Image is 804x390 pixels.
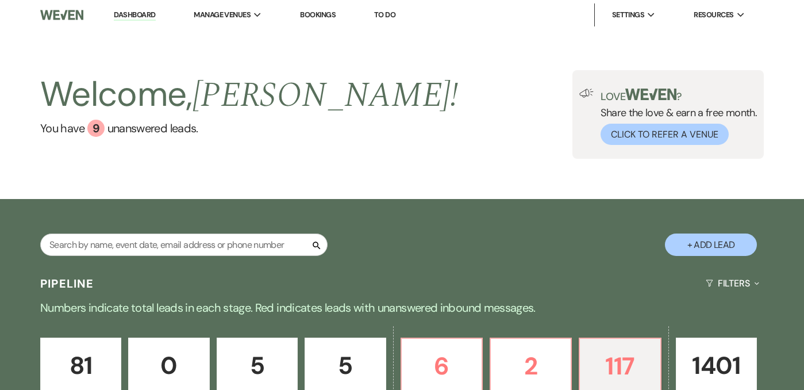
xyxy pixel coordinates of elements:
p: 6 [409,347,475,385]
span: [PERSON_NAME] ! [193,69,458,122]
img: weven-logo-green.svg [625,89,676,100]
p: 5 [312,346,378,385]
a: To Do [374,10,395,20]
span: Manage Venues [194,9,251,21]
div: Share the love & earn a free month. [594,89,757,145]
input: Search by name, event date, email address or phone number [40,234,328,256]
span: Settings [612,9,645,21]
p: 5 [224,346,290,385]
p: 81 [48,346,114,385]
button: Click to Refer a Venue [601,124,729,145]
p: 117 [587,347,653,385]
p: 2 [498,347,564,385]
h2: Welcome, [40,70,458,120]
a: Dashboard [114,10,155,21]
a: Bookings [300,10,336,20]
a: You have 9 unanswered leads. [40,120,458,137]
h3: Pipeline [40,276,94,292]
img: loud-speaker-illustration.svg [579,89,594,98]
span: Resources [694,9,733,21]
p: Love ? [601,89,757,102]
div: 9 [87,120,105,137]
button: Filters [701,268,764,299]
p: 0 [136,346,202,385]
p: 1401 [683,346,749,385]
button: + Add Lead [665,234,757,256]
img: Weven Logo [40,3,83,27]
